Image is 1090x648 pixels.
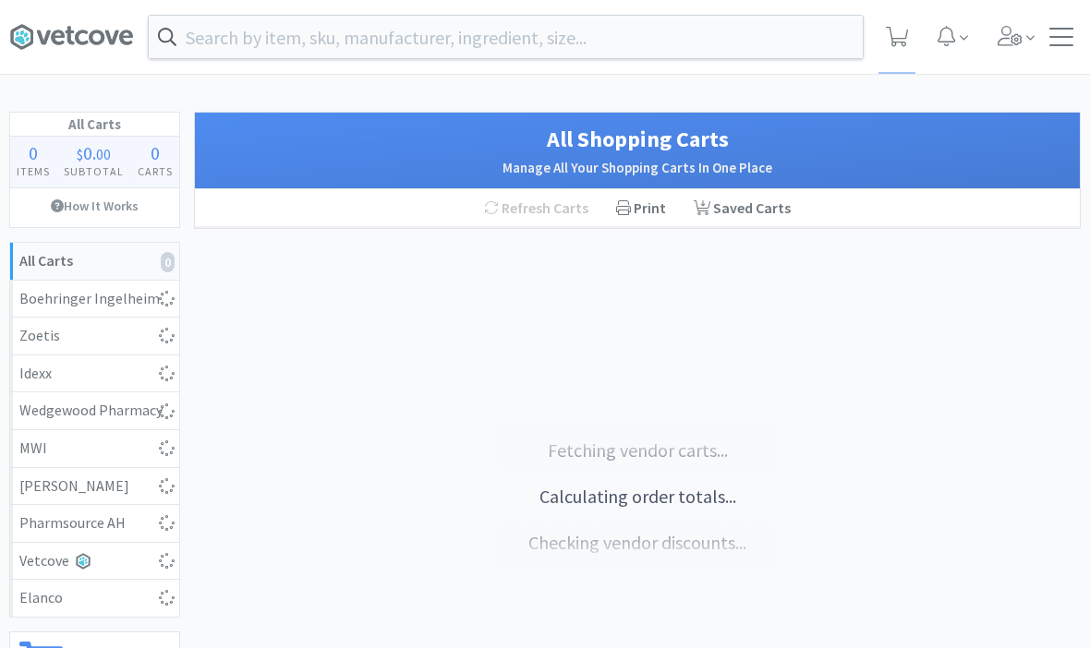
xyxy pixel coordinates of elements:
[19,399,170,423] div: Wedgewood Pharmacy
[10,468,179,506] a: [PERSON_NAME]
[10,355,179,393] a: Idexx
[10,281,179,318] a: Boehringer Ingelheim
[470,189,602,228] div: Refresh Carts
[19,287,170,311] div: Boehringer Ingelheim
[130,162,179,180] h4: Carts
[19,511,170,535] div: Pharmsource AH
[29,141,38,164] span: 0
[10,318,179,355] a: Zoetis
[10,580,179,617] a: Elanco
[19,251,73,270] strong: All Carts
[680,189,805,228] a: Saved Carts
[602,189,680,228] div: Print
[10,188,179,223] a: How It Works
[19,586,170,610] div: Elanco
[83,141,92,164] span: 0
[19,324,170,348] div: Zoetis
[19,549,170,573] div: Vetcove
[10,392,179,430] a: Wedgewood Pharmacy
[57,144,131,162] div: .
[10,243,179,281] a: All Carts0
[57,162,131,180] h4: Subtotal
[10,162,57,180] h4: Items
[96,145,111,163] span: 00
[151,141,160,164] span: 0
[77,145,83,163] span: $
[10,430,179,468] a: MWI
[19,474,170,498] div: [PERSON_NAME]
[161,252,175,272] i: 0
[10,543,179,581] a: Vetcove
[10,505,179,543] a: Pharmsource AH
[149,16,863,58] input: Search by item, sku, manufacturer, ingredient, size...
[19,362,170,386] div: Idexx
[19,437,170,461] div: MWI
[213,157,1061,179] h2: Manage All Your Shopping Carts In One Place
[10,113,179,137] h1: All Carts
[213,122,1061,157] h1: All Shopping Carts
